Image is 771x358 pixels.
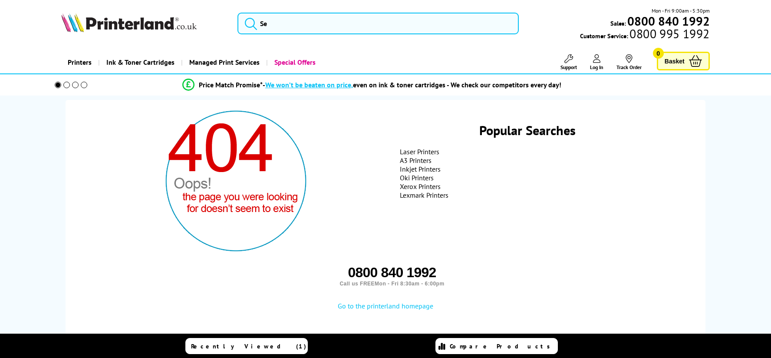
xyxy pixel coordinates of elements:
[560,64,577,70] span: Support
[657,52,710,70] a: Basket 0
[616,54,642,70] a: Track Order
[400,173,434,182] a: Oki Printers
[237,13,519,34] input: Se
[339,281,444,287] span: Mon - Fri 8:30am - 6:00pm
[610,19,626,27] span: Sales:
[400,191,448,199] a: Lexmark Printers
[106,51,175,73] span: Ink & Toner Cartridges
[61,13,227,34] a: Printerland Logo
[326,265,444,288] span: 0800 840 1992
[98,51,181,73] a: Ink & Toner Cartridges
[400,182,441,191] a: Xerox Printers
[181,51,266,73] a: Managed Print Services
[626,17,710,25] a: 0800 840 1992
[266,51,322,73] a: Special Offers
[435,338,558,354] a: Compare Products
[400,147,439,156] a: Laser Printers
[385,122,669,139] h1: Popular Searches
[338,302,433,310] a: Go to the printerland homepage
[580,30,709,40] span: Customer Service:
[191,342,306,350] span: Recently Viewed (1)
[400,156,432,165] a: A3 Printers
[627,13,710,29] b: 0800 840 1992
[628,30,709,38] span: 0800 995 1992
[61,13,197,32] img: Printerland Logo
[265,80,353,89] span: We won’t be beaten on price,
[263,80,561,89] div: - even on ink & toner cartridges - We check our competitors every day!
[560,54,577,70] a: Support
[665,55,685,67] span: Basket
[61,51,98,73] a: Printers
[653,48,664,59] span: 0
[199,80,263,89] span: Price Match Promise*
[590,64,603,70] span: Log In
[590,54,603,70] a: Log In
[450,342,555,350] span: Compare Products
[185,338,308,354] a: Recently Viewed (1)
[43,77,701,93] li: modal_Promise
[652,7,710,15] span: Mon - Fri 9:00am - 5:30pm
[400,165,441,173] a: Inkjet Printers
[339,281,375,287] span: Call us FREE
